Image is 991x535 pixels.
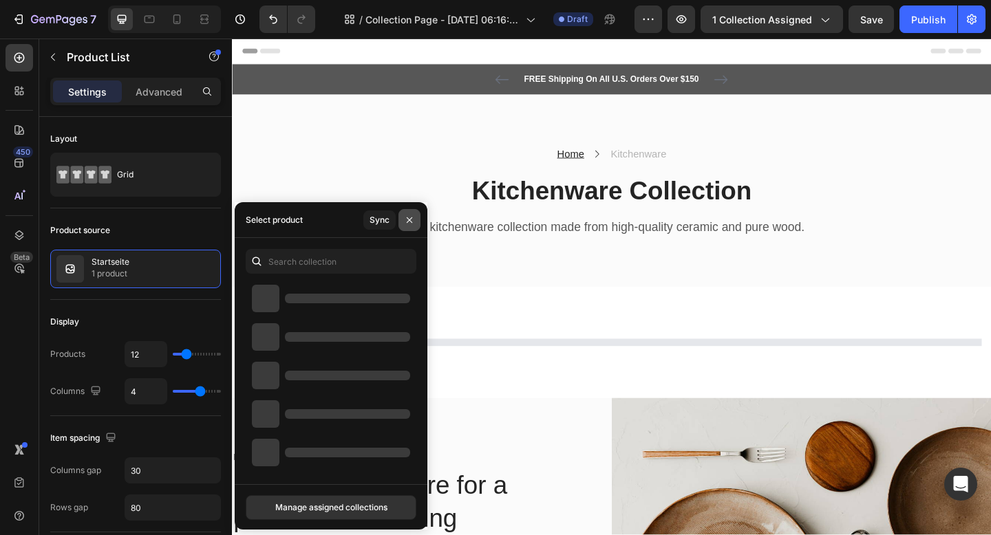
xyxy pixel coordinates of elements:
[712,12,812,27] span: 1 collection assigned
[92,267,129,281] p: 1 product
[899,6,957,33] button: Publish
[50,382,104,401] div: Columns
[365,12,520,27] span: Collection Page - [DATE] 06:16:50
[125,458,220,483] input: Auto
[860,14,883,25] span: Save
[50,501,88,514] div: Rows gap
[701,6,843,33] button: 1 collection assigned
[50,224,110,237] div: Product source
[125,495,220,520] input: Auto
[246,214,303,226] div: Select product
[136,85,182,99] p: Advanced
[10,252,33,263] div: Beta
[370,214,390,226] div: Sync
[92,257,129,267] p: Startseite
[67,49,184,65] p: Product List
[567,13,588,25] span: Draft
[911,12,946,27] div: Publish
[68,85,107,99] p: Settings
[849,6,894,33] button: Save
[363,210,396,230] button: Sync
[12,197,814,215] p: A kitchenware collection made from high-quality ceramic and pure wood.
[90,11,96,28] p: 7
[359,12,363,27] span: /
[259,6,315,33] div: Undo/Redo
[50,133,77,145] div: Layout
[117,159,201,190] div: Grid
[232,39,991,535] iframe: Design area
[125,342,167,367] input: Auto
[246,249,416,274] input: Search collection
[246,495,416,520] button: Manage assigned collections
[1,449,343,463] p: NEW COLLECTION
[354,120,383,131] a: Home
[50,316,79,328] div: Display
[125,379,167,404] input: Auto
[12,148,814,184] p: Kitchenware Collection
[56,255,84,283] img: collection feature img
[412,118,472,134] p: Kitchenware
[944,468,977,501] div: Open Intercom Messenger
[275,501,387,514] div: Manage assigned collections
[50,464,101,477] div: Columns gap
[13,146,33,157] div: 450
[50,429,119,448] div: Item spacing
[50,348,85,360] div: Products
[6,6,103,33] button: 7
